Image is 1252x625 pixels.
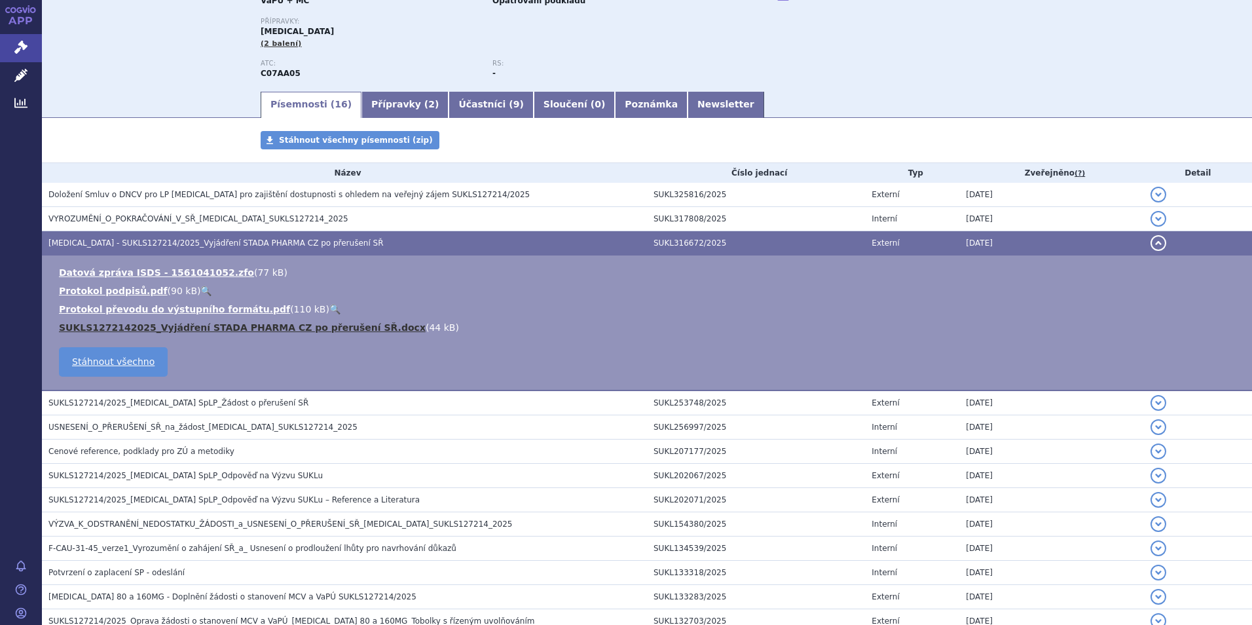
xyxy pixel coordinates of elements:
[872,398,899,407] span: Externí
[647,488,865,512] td: SUKL202071/2025
[959,415,1143,440] td: [DATE]
[688,92,764,118] a: Newsletter
[48,447,234,456] span: Cenové reference, podklady pro ZÚ a metodiky
[959,231,1143,256] td: [DATE]
[865,163,959,183] th: Typ
[872,214,897,223] span: Interní
[615,92,688,118] a: Poznámka
[48,495,420,504] span: SUKLS127214/2025_Propranolol SpLP_Odpověď na Výzvu SUKLu – Reference a Literatura
[959,585,1143,609] td: [DATE]
[48,423,358,432] span: USNESENÍ_O_PŘERUŠENÍ_SŘ_na_žádost_PROPRANOLOL_SUKLS127214_2025
[59,321,1239,334] li: ( )
[48,214,348,223] span: VYROZUMĚNÍ_O_POKRAČOVÁNÍ_V_SŘ_PROPRANOLOL_SUKLS127214_2025
[872,495,899,504] span: Externí
[1151,492,1166,508] button: detail
[257,267,284,278] span: 77 kB
[1151,419,1166,435] button: detail
[59,266,1239,279] li: ( )
[959,390,1143,415] td: [DATE]
[647,163,865,183] th: Číslo jednací
[959,537,1143,561] td: [DATE]
[534,92,615,118] a: Sloučení (0)
[294,304,326,314] span: 110 kB
[261,131,439,149] a: Stáhnout všechny písemnosti (zip)
[261,69,301,78] strong: PROPRANOLOL
[872,568,897,577] span: Interní
[647,537,865,561] td: SUKL134539/2025
[959,488,1143,512] td: [DATE]
[872,592,899,601] span: Externí
[48,190,530,199] span: Doložení Smluv o DNCV pro LP Propranolol pro zajištění dostupnosti s ohledem na veřejný zájem SUK...
[872,520,897,529] span: Interní
[1151,516,1166,532] button: detail
[1151,187,1166,202] button: detail
[647,390,865,415] td: SUKL253748/2025
[872,447,897,456] span: Interní
[48,238,384,248] span: Propranolol - SUKLS127214/2025_Vyjádření STADA PHARMA CZ po přerušení SŘ
[335,99,347,109] span: 16
[492,60,711,67] p: RS:
[1151,211,1166,227] button: detail
[1151,395,1166,411] button: detail
[48,592,416,601] span: Propranolol 80 a 160MG - Doplnění žádosti o stanovení MCV a VaPÚ SUKLS127214/2025
[872,423,897,432] span: Interní
[1151,540,1166,556] button: detail
[647,207,865,231] td: SUKL317808/2025
[959,183,1143,207] td: [DATE]
[59,286,168,296] a: Protokol podpisů.pdf
[48,398,308,407] span: SUKLS127214/2025_Propranolol SpLP_Žádost o přerušení SŘ
[59,304,290,314] a: Protokol převodu do výstupního formátu.pdf
[429,322,455,333] span: 44 kB
[647,464,865,488] td: SUKL202067/2025
[872,544,897,553] span: Interní
[329,304,341,314] a: 🔍
[647,512,865,537] td: SUKL154380/2025
[428,99,435,109] span: 2
[959,561,1143,585] td: [DATE]
[959,207,1143,231] td: [DATE]
[872,190,899,199] span: Externí
[261,92,361,118] a: Písemnosti (16)
[492,69,496,78] strong: -
[59,267,254,278] a: Datová zpráva ISDS - 1561041052.zfo
[261,27,334,36] span: [MEDICAL_DATA]
[171,286,197,296] span: 90 kB
[647,585,865,609] td: SUKL133283/2025
[1151,565,1166,580] button: detail
[59,322,426,333] a: SUKLS1272142025_Vyjádření STADA PHARMA CZ po přerušení SŘ.docx
[872,471,899,480] span: Externí
[261,60,479,67] p: ATC:
[595,99,601,109] span: 0
[1075,169,1085,178] abbr: (?)
[261,18,724,26] p: Přípravky:
[48,520,512,529] span: VÝZVA_K_ODSTRANĚNÍ_NEDOSTATKU_ŽÁDOSTI_a_USNESENÍ_O_PŘERUŠENÍ_SŘ_PROPRANOLOL_SUKLS127214_2025
[647,183,865,207] td: SUKL325816/2025
[513,99,520,109] span: 9
[42,163,647,183] th: Název
[1151,444,1166,459] button: detail
[200,286,212,296] a: 🔍
[647,415,865,440] td: SUKL256997/2025
[1144,163,1252,183] th: Detail
[1151,589,1166,605] button: detail
[261,39,302,48] span: (2 balení)
[59,284,1239,297] li: ( )
[959,163,1143,183] th: Zveřejněno
[647,440,865,464] td: SUKL207177/2025
[279,136,433,145] span: Stáhnout všechny písemnosti (zip)
[959,440,1143,464] td: [DATE]
[647,231,865,256] td: SUKL316672/2025
[59,303,1239,316] li: ( )
[959,464,1143,488] td: [DATE]
[59,347,168,377] a: Stáhnout všechno
[1151,235,1166,251] button: detail
[647,561,865,585] td: SUKL133318/2025
[1151,468,1166,483] button: detail
[361,92,449,118] a: Přípravky (2)
[48,544,456,553] span: F-CAU-31-45_verze1_Vyrozumění o zahájení SŘ_a_ Usnesení o prodloužení lhůty pro navrhování důkazů
[959,512,1143,537] td: [DATE]
[449,92,533,118] a: Účastníci (9)
[872,238,899,248] span: Externí
[48,568,185,577] span: Potvrzení o zaplacení SP - odeslání
[48,471,323,480] span: SUKLS127214/2025_Propranolol SpLP_Odpověď na Výzvu SUKLu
